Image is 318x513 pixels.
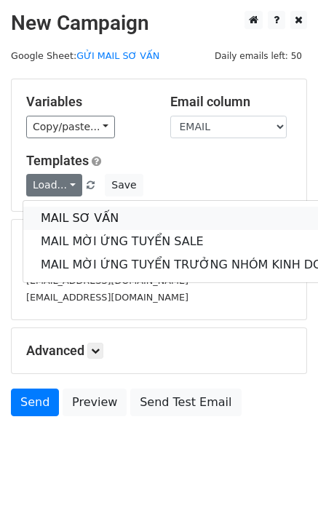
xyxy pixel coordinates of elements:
[26,343,292,359] h5: Advanced
[76,50,159,61] a: GỬI MAIL SƠ VẤN
[26,174,82,196] a: Load...
[63,389,127,416] a: Preview
[210,50,307,61] a: Daily emails left: 50
[130,389,241,416] a: Send Test Email
[26,116,115,138] a: Copy/paste...
[11,50,159,61] small: Google Sheet:
[170,94,293,110] h5: Email column
[26,153,89,168] a: Templates
[245,443,318,513] iframe: Chat Widget
[11,11,307,36] h2: New Campaign
[26,292,188,303] small: [EMAIL_ADDRESS][DOMAIN_NAME]
[11,389,59,416] a: Send
[210,48,307,64] span: Daily emails left: 50
[105,174,143,196] button: Save
[26,94,148,110] h5: Variables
